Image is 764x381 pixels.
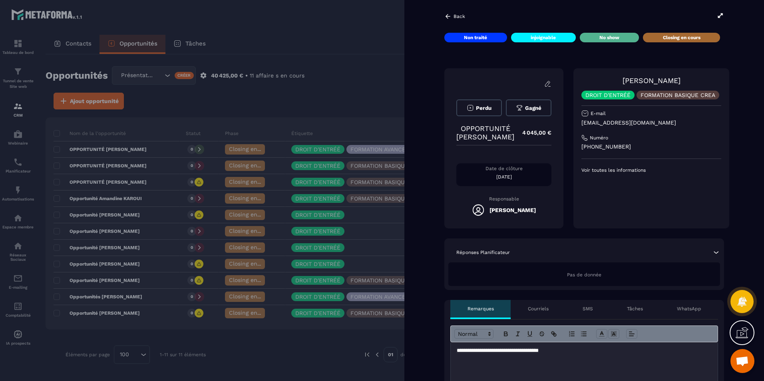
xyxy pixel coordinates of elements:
[581,167,721,173] p: Voir toutes les informations
[663,34,700,41] p: Closing en cours
[591,110,606,117] p: E-mail
[456,196,551,202] p: Responsable
[456,124,514,141] p: OPPORTUNITÉ [PERSON_NAME]
[489,207,536,213] h5: [PERSON_NAME]
[599,34,619,41] p: No show
[583,306,593,312] p: SMS
[525,105,541,111] span: Gagné
[730,349,754,373] div: Ouvrir le chat
[531,34,556,41] p: injoignable
[627,306,643,312] p: Tâches
[585,92,631,98] p: DROIT D'ENTRÉÉ
[464,34,487,41] p: Non traité
[677,306,701,312] p: WhatsApp
[514,125,551,141] p: 4 045,00 €
[581,143,721,151] p: [PHONE_NUMBER]
[456,165,551,172] p: Date de clôture
[476,105,491,111] span: Perdu
[454,14,465,19] p: Back
[456,249,510,256] p: Réponses Planificateur
[506,99,551,116] button: Gagné
[641,92,715,98] p: FORMATION BASIQUE CREA
[468,306,494,312] p: Remarques
[623,76,680,85] a: [PERSON_NAME]
[567,272,601,278] span: Pas de donnée
[581,119,721,127] p: [EMAIL_ADDRESS][DOMAIN_NAME]
[456,174,551,180] p: [DATE]
[528,306,549,312] p: Courriels
[590,135,608,141] p: Numéro
[456,99,502,116] button: Perdu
